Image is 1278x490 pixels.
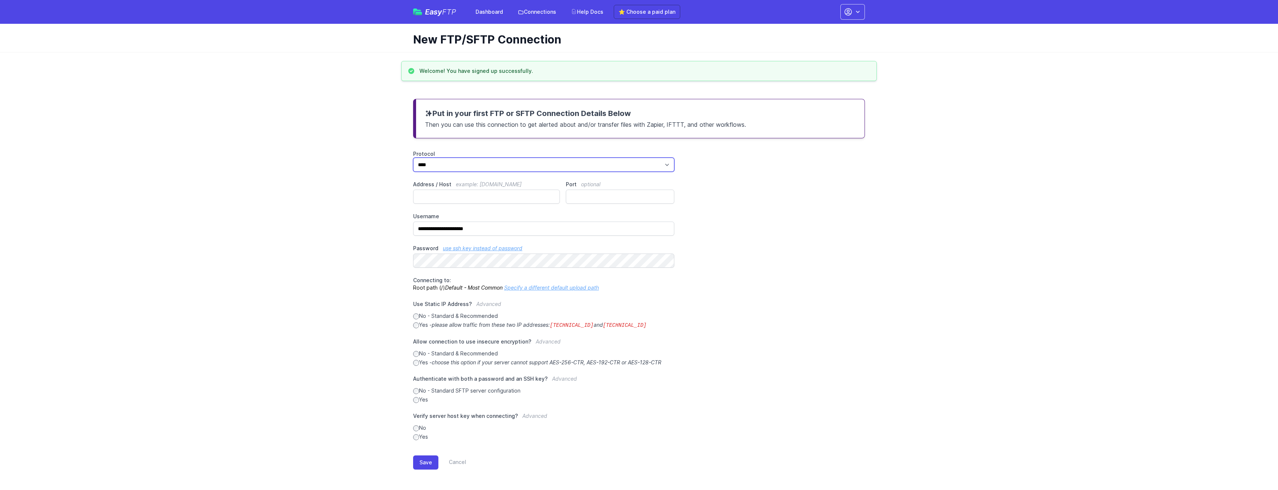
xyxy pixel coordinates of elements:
[413,300,674,312] label: Use Static IP Address?
[413,245,674,252] label: Password
[413,277,674,291] p: Root path (/)
[614,5,680,19] a: ⭐ Choose a paid plan
[550,322,594,328] code: [TECHNICAL_ID]
[603,322,647,328] code: [TECHNICAL_ID]
[513,5,561,19] a: Connections
[413,433,674,441] label: Yes
[413,425,419,431] input: No
[425,8,456,16] span: Easy
[476,301,501,307] span: Advanced
[425,119,856,129] p: Then you can use this connection to get alerted about and/or transfer files with Zapier, IFTTT, a...
[413,397,419,403] input: Yes
[413,351,419,357] input: No - Standard & Recommended
[413,9,422,15] img: easyftp_logo.png
[438,455,466,470] a: Cancel
[419,67,533,75] h3: Welcome! You have signed up successfully.
[413,338,674,350] label: Allow connection to use insecure encryption?
[413,321,674,329] label: Yes -
[425,108,856,119] h3: Put in your first FTP or SFTP Connection Details Below
[413,434,419,440] input: Yes
[456,181,522,187] span: example: [DOMAIN_NAME]
[504,284,599,291] a: Specify a different default upload path
[413,350,674,357] label: No - Standard & Recommended
[413,359,674,366] label: Yes -
[1241,453,1269,481] iframe: Drift Widget Chat Controller
[413,396,674,403] label: Yes
[413,388,419,394] input: No - Standard SFTP server configuration
[413,33,859,46] h1: New FTP/SFTP Connection
[567,5,608,19] a: Help Docs
[413,387,674,394] label: No - Standard SFTP server configuration
[413,150,674,158] label: Protocol
[413,455,438,470] button: Save
[413,424,674,432] label: No
[522,413,547,419] span: Advanced
[413,412,674,424] label: Verify server host key when connecting?
[442,7,456,16] span: FTP
[413,213,674,220] label: Username
[413,313,419,319] input: No - Standard & Recommended
[432,359,661,365] i: choose this option if your server cannot support AES-256-CTR, AES-192-CTR or AES-128-CTR
[413,277,451,283] span: Connecting to:
[413,360,419,366] input: Yes -choose this option if your server cannot support AES-256-CTR, AES-192-CTR or AES-128-CTR
[471,5,507,19] a: Dashboard
[413,322,419,328] input: Yes -please allow traffic from these two IP addresses:[TECHNICAL_ID]and[TECHNICAL_ID]
[413,312,674,320] label: No - Standard & Recommended
[536,338,561,345] span: Advanced
[443,245,522,251] a: use ssh key instead of password
[445,284,503,291] i: Default - Most Common
[413,375,674,387] label: Authenticate with both a password and an SSH key?
[413,8,456,16] a: EasyFTP
[581,181,600,187] span: optional
[432,322,646,328] i: please allow traffic from these two IP addresses: and
[552,375,577,382] span: Advanced
[566,181,674,188] label: Port
[413,181,560,188] label: Address / Host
